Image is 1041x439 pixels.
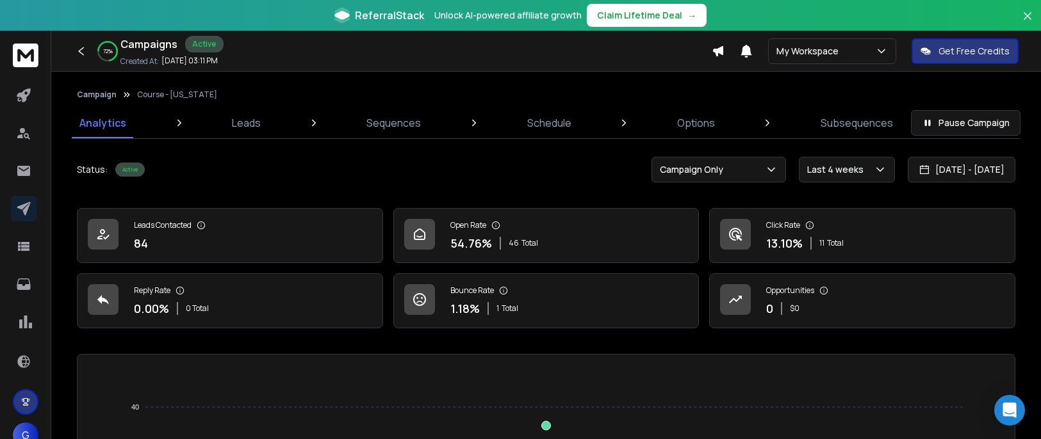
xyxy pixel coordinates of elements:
[79,115,126,131] p: Analytics
[77,208,383,263] a: Leads Contacted84
[790,303,799,314] p: $ 0
[660,163,728,176] p: Campaign Only
[393,208,700,263] a: Open Rate54.76%46Total
[120,36,177,52] h1: Campaigns
[161,56,218,66] p: [DATE] 03:11 PM
[677,115,715,131] p: Options
[520,108,579,138] a: Schedule
[912,38,1019,64] button: Get Free Credits
[509,238,519,248] span: 46
[103,47,113,55] p: 72 %
[131,403,139,411] tspan: 40
[355,8,424,23] span: ReferralStack
[709,208,1015,263] a: Click Rate13.10%11Total
[827,238,844,248] span: Total
[186,303,209,314] p: 0 Total
[766,285,814,296] p: Opportunities
[766,220,800,230] p: Click Rate
[185,36,224,52] div: Active
[709,273,1015,328] a: Opportunities0$0
[819,238,824,248] span: 11
[77,163,108,176] p: Status:
[134,285,170,296] p: Reply Rate
[766,234,803,252] p: 13.10 %
[766,299,773,317] p: 0
[669,108,723,138] a: Options
[434,9,582,22] p: Unlock AI-powered affiliate growth
[224,108,268,138] a: Leads
[120,56,159,67] p: Created At:
[77,273,383,328] a: Reply Rate0.00%0 Total
[587,4,707,27] button: Claim Lifetime Deal→
[115,163,145,177] div: Active
[502,303,518,314] span: Total
[527,115,571,131] p: Schedule
[807,163,869,176] p: Last 4 weeks
[521,238,538,248] span: Total
[1019,8,1036,38] button: Close banner
[137,90,217,100] p: Course - [US_STATE]
[821,115,893,131] p: Subsequences
[72,108,134,138] a: Analytics
[450,299,480,317] p: 1.18 %
[496,303,499,314] span: 1
[359,108,429,138] a: Sequences
[366,115,421,131] p: Sequences
[908,157,1015,182] button: [DATE] - [DATE]
[393,273,700,328] a: Bounce Rate1.18%1Total
[450,285,494,296] p: Bounce Rate
[450,234,492,252] p: 54.76 %
[687,9,696,22] span: →
[450,220,486,230] p: Open Rate
[911,110,1021,136] button: Pause Campaign
[813,108,901,138] a: Subsequences
[939,45,1010,58] p: Get Free Credits
[994,395,1025,426] div: Open Intercom Messenger
[134,299,169,317] p: 0.00 %
[232,115,261,131] p: Leads
[134,220,192,230] p: Leads Contacted
[134,234,148,252] p: 84
[776,45,844,58] p: My Workspace
[77,90,117,100] button: Campaign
